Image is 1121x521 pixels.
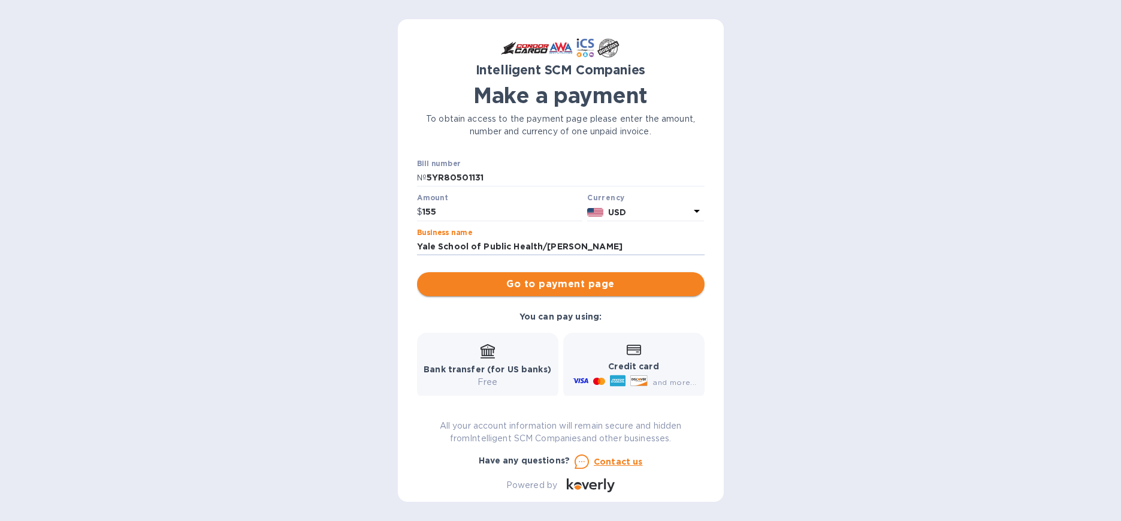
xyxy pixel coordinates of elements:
b: Credit card [608,362,658,371]
p: Free [424,376,551,389]
b: USD [608,207,626,217]
p: Powered by [506,479,557,492]
u: Contact us [594,457,643,466]
b: You can pay using: [519,312,602,321]
input: 0.00 [422,203,583,221]
b: Bank transfer (for US banks) [424,365,551,374]
img: USD [587,208,603,216]
input: Enter bill number [427,169,705,187]
label: Bill number [417,160,460,167]
span: Go to payment page [427,277,695,291]
p: $ [417,206,422,218]
b: Intelligent SCM Companies [476,62,646,77]
h1: Make a payment [417,83,705,108]
label: Amount [417,195,448,202]
b: Have any questions? [479,456,570,465]
p: All your account information will remain secure and hidden from Intelligent SCM Companies and oth... [417,420,705,445]
label: Business name [417,229,472,236]
button: Go to payment page [417,272,705,296]
input: Enter business name [417,238,705,256]
b: Currency [587,193,624,202]
p: To obtain access to the payment page please enter the amount, number and currency of one unpaid i... [417,113,705,138]
p: № [417,171,427,184]
span: and more... [652,378,696,387]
